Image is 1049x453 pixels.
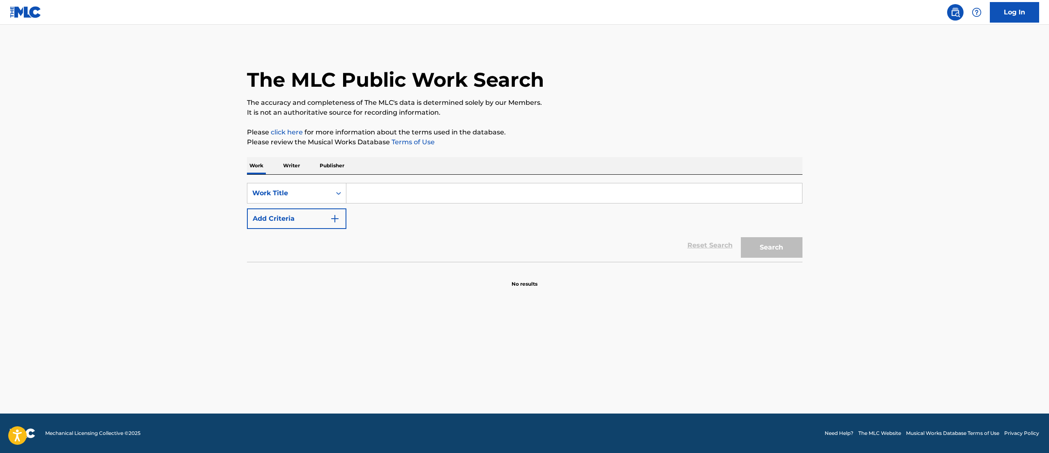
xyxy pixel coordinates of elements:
a: Log In [990,2,1039,23]
div: Help [968,4,985,21]
img: logo [10,428,35,438]
img: MLC Logo [10,6,41,18]
img: help [972,7,982,17]
a: The MLC Website [858,430,901,437]
p: Writer [281,157,302,174]
p: Please for more information about the terms used in the database. [247,127,802,137]
button: Add Criteria [247,208,346,229]
a: Need Help? [825,430,853,437]
p: Publisher [317,157,347,174]
a: Privacy Policy [1004,430,1039,437]
p: Work [247,157,266,174]
p: No results [512,270,537,288]
div: Work Title [252,188,326,198]
img: 9d2ae6d4665cec9f34b9.svg [330,214,340,224]
a: Public Search [947,4,964,21]
iframe: Chat Widget [1008,414,1049,453]
form: Search Form [247,183,802,262]
a: Musical Works Database Terms of Use [906,430,999,437]
p: It is not an authoritative source for recording information. [247,108,802,118]
a: click here [271,128,303,136]
a: Terms of Use [390,138,435,146]
p: Please review the Musical Works Database [247,137,802,147]
img: search [950,7,960,17]
p: The accuracy and completeness of The MLC's data is determined solely by our Members. [247,98,802,108]
h1: The MLC Public Work Search [247,67,544,92]
span: Mechanical Licensing Collective © 2025 [45,430,141,437]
